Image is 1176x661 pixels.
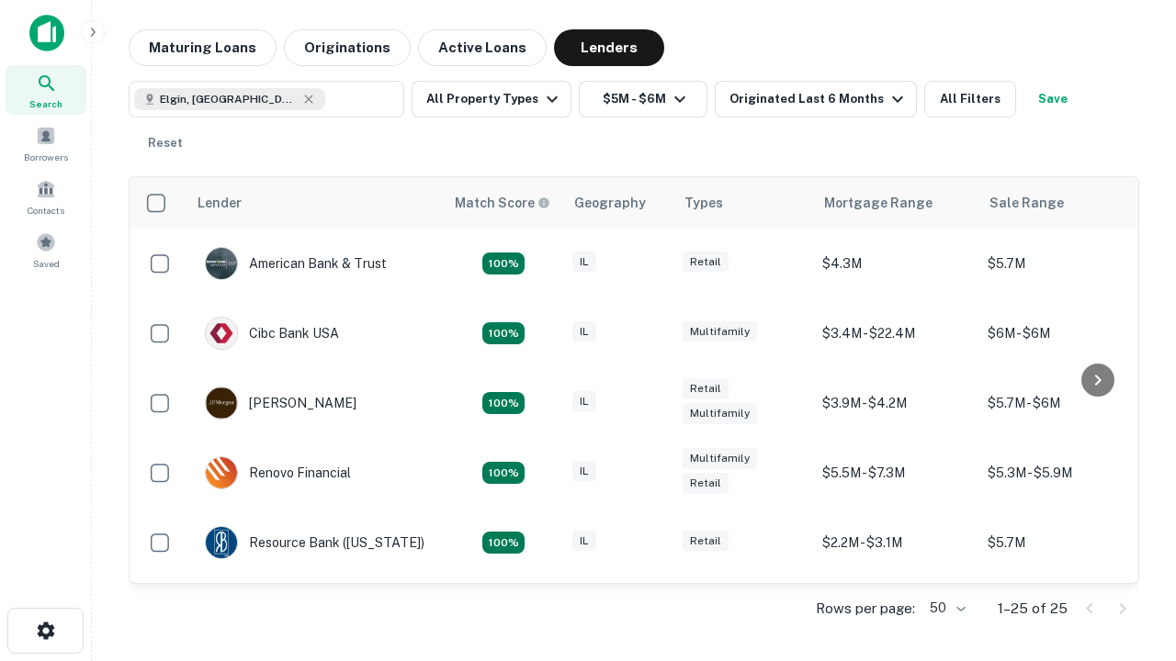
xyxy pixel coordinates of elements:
div: IL [572,531,596,552]
th: Lender [187,177,444,229]
a: Search [6,65,86,115]
div: American Bank & Trust [205,247,387,280]
button: Maturing Loans [129,29,277,66]
div: Geography [574,192,646,214]
p: 1–25 of 25 [998,598,1068,620]
td: $5.3M - $5.9M [978,438,1144,508]
div: Renovo Financial [205,456,351,489]
div: IL [572,391,596,412]
button: All Property Types [412,81,571,118]
div: [PERSON_NAME] [205,387,356,420]
button: All Filters [924,81,1016,118]
td: $3.9M - $4.2M [813,368,978,438]
div: Lender [198,192,242,214]
td: $5.7M [978,508,1144,577]
a: Contacts [6,172,86,221]
div: Retail [683,252,729,273]
div: Cibc Bank USA [205,317,339,350]
td: $6M - $6M [978,298,1144,368]
a: Borrowers [6,118,86,168]
iframe: Chat Widget [1084,455,1176,543]
img: picture [206,457,237,488]
button: Reset [136,125,195,162]
img: picture [206,387,237,419]
div: Multifamily [683,448,757,469]
button: Active Loans [418,29,547,66]
img: picture [206,318,237,349]
th: Capitalize uses an advanced AI algorithm to match your search with the best lender. The match sco... [444,177,563,229]
div: Multifamily [683,403,757,424]
div: Matching Properties: 4, hasApolloMatch: undefined [482,462,525,484]
div: Retail [683,378,729,399]
img: picture [206,248,237,279]
button: Save your search to get updates of matches that match your search criteria. [1023,81,1082,118]
span: Contacts [28,203,64,218]
td: $5.7M - $6M [978,368,1144,438]
div: IL [572,252,596,273]
td: $5.5M - $7.3M [813,438,978,508]
td: $4M [813,577,978,647]
div: 50 [922,595,968,622]
span: Borrowers [24,150,68,164]
img: picture [206,527,237,558]
div: Sale Range [989,192,1064,214]
td: $2.2M - $3.1M [813,508,978,577]
div: Retail [683,473,729,494]
button: $5M - $6M [579,81,707,118]
div: IL [572,461,596,482]
div: IL [572,321,596,342]
span: Saved [33,256,60,271]
button: Originated Last 6 Months [715,81,917,118]
div: Matching Properties: 4, hasApolloMatch: undefined [482,532,525,554]
div: Originated Last 6 Months [729,88,909,110]
span: Elgin, [GEOGRAPHIC_DATA], [GEOGRAPHIC_DATA] [160,91,298,107]
th: Sale Range [978,177,1144,229]
div: Matching Properties: 4, hasApolloMatch: undefined [482,392,525,414]
div: Mortgage Range [824,192,933,214]
h6: Match Score [455,193,547,213]
div: Matching Properties: 7, hasApolloMatch: undefined [482,252,525,274]
a: Saved [6,225,86,274]
td: $4.3M [813,229,978,298]
td: $5.6M [978,577,1144,647]
td: $5.7M [978,229,1144,298]
div: Matching Properties: 4, hasApolloMatch: undefined [482,322,525,344]
p: Rows per page: [816,598,915,620]
button: Originations [284,29,411,66]
div: Retail [683,531,729,552]
div: Types [684,192,723,214]
th: Mortgage Range [813,177,978,229]
div: Resource Bank ([US_STATE]) [205,526,424,559]
img: capitalize-icon.png [29,15,64,51]
div: Capitalize uses an advanced AI algorithm to match your search with the best lender. The match sco... [455,193,550,213]
td: $3.4M - $22.4M [813,298,978,368]
th: Geography [563,177,673,229]
th: Types [673,177,813,229]
button: Lenders [554,29,664,66]
div: Multifamily [683,321,757,342]
span: Search [29,96,62,111]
